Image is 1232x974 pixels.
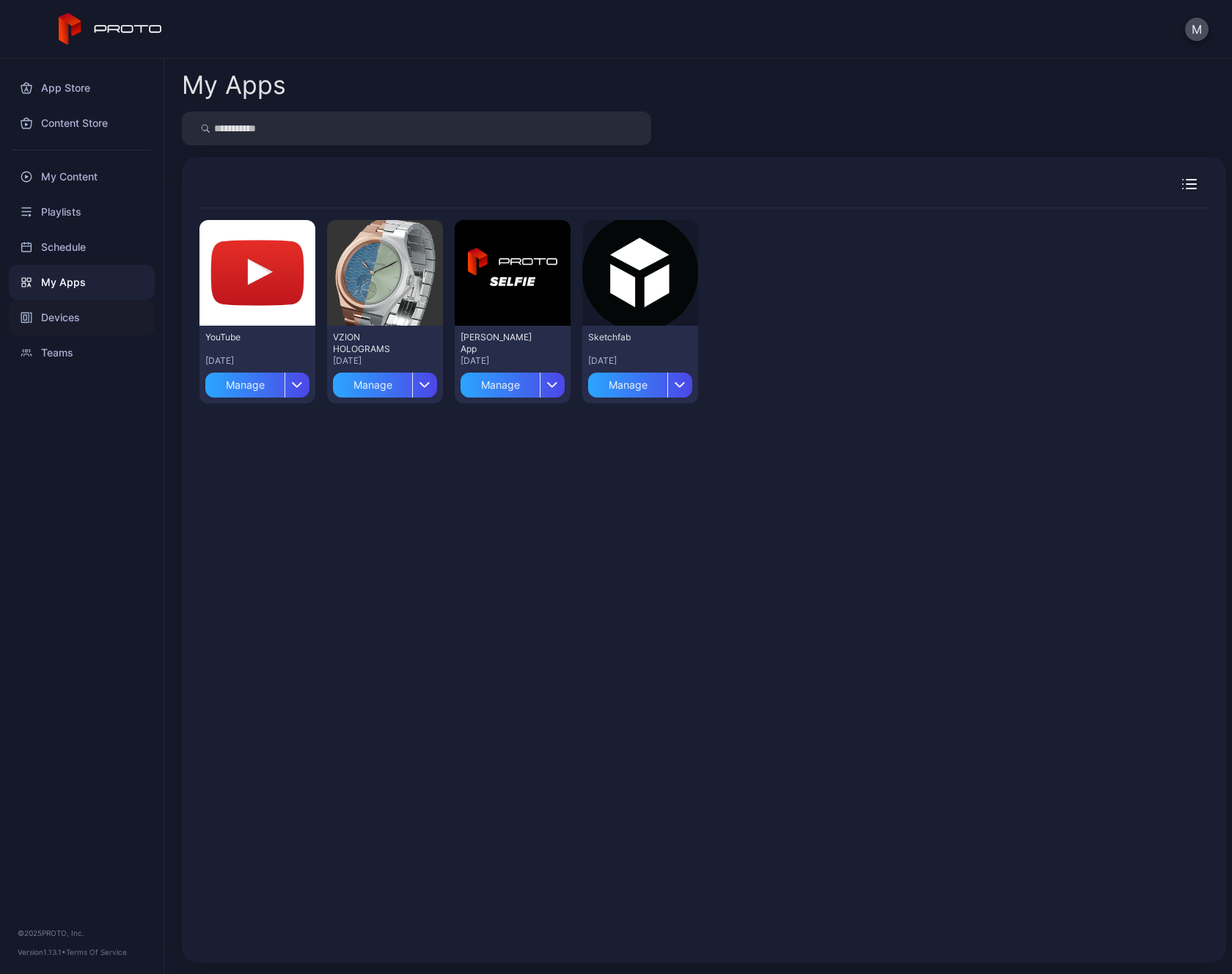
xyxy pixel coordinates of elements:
a: My Content [9,159,155,194]
a: Schedule [9,230,155,265]
button: Manage [461,367,565,398]
span: Version 1.13.1 • [18,948,66,956]
button: Manage [205,367,309,398]
div: [DATE] [461,355,565,367]
div: David Selfie App [461,332,541,355]
div: [DATE] [588,355,692,367]
button: M [1185,18,1209,41]
a: App Store [9,70,155,106]
a: Teams [9,335,155,370]
div: [DATE] [333,355,437,367]
div: Sketchfab [588,332,669,343]
div: Manage [205,373,285,398]
a: Devices [9,300,155,335]
a: Content Store [9,106,155,141]
div: Manage [588,373,667,398]
div: Manage [333,373,412,398]
div: My Apps [182,73,286,98]
div: © 2025 PROTO, Inc. [18,927,146,939]
button: Manage [588,367,692,398]
div: Manage [461,373,540,398]
div: YouTube [205,332,286,343]
a: My Apps [9,265,155,300]
a: Playlists [9,194,155,230]
a: Terms Of Service [66,948,127,956]
button: Manage [333,367,437,398]
div: [DATE] [205,355,309,367]
div: VZION HOLOGRAMS [333,332,414,355]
